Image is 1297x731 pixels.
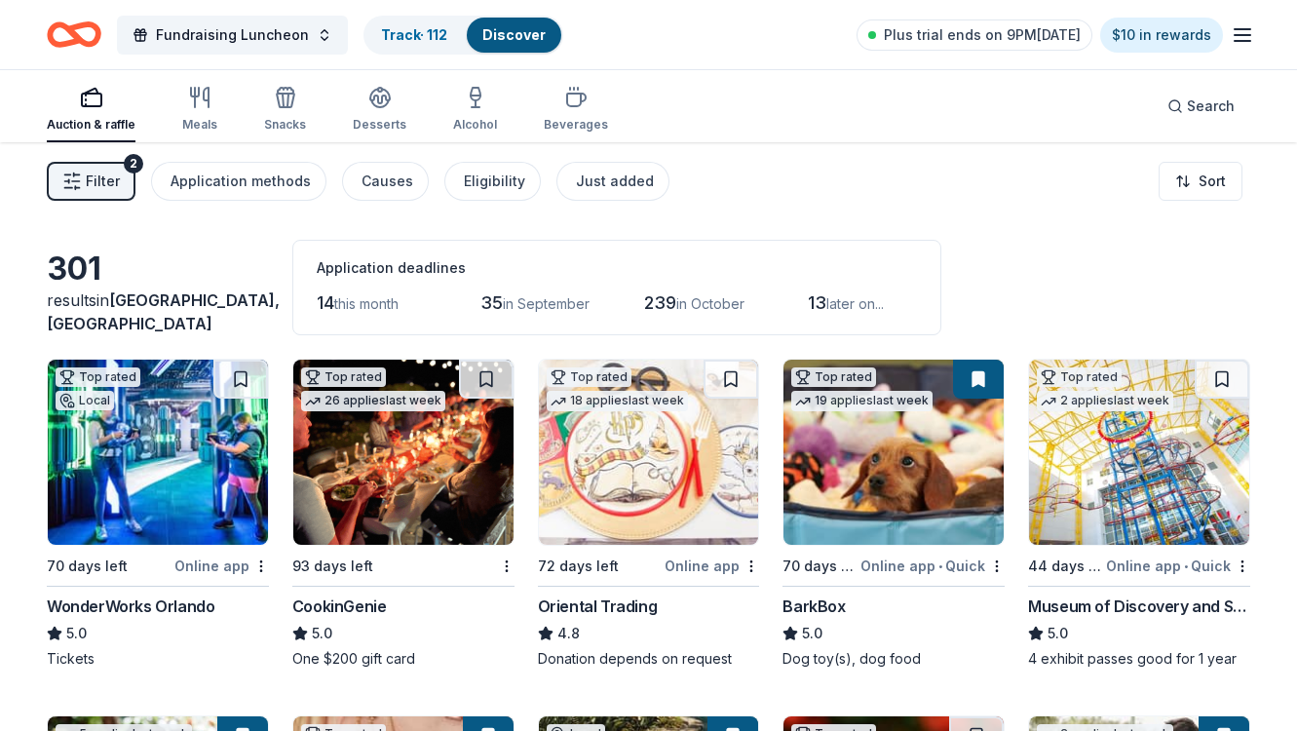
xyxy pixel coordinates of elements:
[1159,162,1242,201] button: Sort
[342,162,429,201] button: Causes
[47,117,135,133] div: Auction & raffle
[1048,622,1068,645] span: 5.0
[293,360,514,545] img: Image for CookinGenie
[464,170,525,193] div: Eligibility
[665,554,759,578] div: Online app
[860,554,1005,578] div: Online app Quick
[353,117,406,133] div: Desserts
[1199,170,1226,193] span: Sort
[1184,558,1188,574] span: •
[48,360,268,545] img: Image for WonderWorks Orlando
[791,367,876,387] div: Top rated
[1100,18,1223,53] a: $10 in rewards
[334,295,399,312] span: this month
[782,555,857,578] div: 70 days left
[538,649,760,669] div: Donation depends on request
[576,170,654,193] div: Just added
[547,367,631,387] div: Top rated
[884,23,1081,47] span: Plus trial ends on 9PM[DATE]
[47,595,214,618] div: WonderWorks Orlando
[47,649,269,669] div: Tickets
[86,170,120,193] span: Filter
[453,117,497,133] div: Alcohol
[783,360,1004,545] img: Image for BarkBox
[547,391,688,411] div: 18 applies last week
[503,295,590,312] span: in September
[47,290,280,333] span: in
[538,359,760,669] a: Image for Oriental TradingTop rated18 applieslast week72 days leftOnline appOriental Trading4.8Do...
[47,162,135,201] button: Filter2
[47,289,269,335] div: results
[938,558,942,574] span: •
[47,555,128,578] div: 70 days left
[782,359,1005,669] a: Image for BarkBoxTop rated19 applieslast week70 days leftOnline app•QuickBarkBox5.0Dog toy(s), do...
[444,162,541,201] button: Eligibility
[264,117,306,133] div: Snacks
[556,162,669,201] button: Just added
[482,26,546,43] a: Discover
[182,78,217,142] button: Meals
[782,649,1005,669] div: Dog toy(s), dog food
[171,170,311,193] div: Application methods
[857,19,1092,51] a: Plus trial ends on 9PM[DATE]
[782,595,845,618] div: BarkBox
[353,78,406,142] button: Desserts
[1029,360,1249,545] img: Image for Museum of Discovery and Science
[264,78,306,142] button: Snacks
[1037,367,1122,387] div: Top rated
[292,359,515,669] a: Image for CookinGenieTop rated26 applieslast week93 days leftCookinGenie5.0One $200 gift card
[292,649,515,669] div: One $200 gift card
[1028,595,1250,618] div: Museum of Discovery and Science
[544,117,608,133] div: Beverages
[1106,554,1250,578] div: Online app Quick
[557,622,580,645] span: 4.8
[802,622,822,645] span: 5.0
[381,26,447,43] a: Track· 112
[47,290,280,333] span: [GEOGRAPHIC_DATA], [GEOGRAPHIC_DATA]
[538,595,658,618] div: Oriental Trading
[182,117,217,133] div: Meals
[1152,87,1250,126] button: Search
[363,16,563,55] button: Track· 112Discover
[47,12,101,58] a: Home
[47,250,269,289] div: 301
[826,295,884,312] span: later on...
[1028,359,1250,669] a: Image for Museum of Discovery and ScienceTop rated2 applieslast week44 days leftOnline app•QuickM...
[538,555,619,578] div: 72 days left
[47,78,135,142] button: Auction & raffle
[317,292,334,313] span: 14
[47,359,269,669] a: Image for WonderWorks OrlandoTop ratedLocal70 days leftOnline appWonderWorks Orlando5.0Tickets
[124,154,143,173] div: 2
[676,295,744,312] span: in October
[292,595,387,618] div: CookinGenie
[808,292,826,313] span: 13
[644,292,676,313] span: 239
[292,555,373,578] div: 93 days left
[317,256,917,280] div: Application deadlines
[301,391,445,411] div: 26 applies last week
[1028,649,1250,669] div: 4 exhibit passes good for 1 year
[117,16,348,55] button: Fundraising Luncheon
[453,78,497,142] button: Alcohol
[791,391,933,411] div: 19 applies last week
[56,391,114,410] div: Local
[362,170,413,193] div: Causes
[1028,555,1102,578] div: 44 days left
[56,367,140,387] div: Top rated
[66,622,87,645] span: 5.0
[301,367,386,387] div: Top rated
[480,292,503,313] span: 35
[539,360,759,545] img: Image for Oriental Trading
[544,78,608,142] button: Beverages
[156,23,309,47] span: Fundraising Luncheon
[1037,391,1173,411] div: 2 applies last week
[174,554,269,578] div: Online app
[151,162,326,201] button: Application methods
[1187,95,1235,118] span: Search
[312,622,332,645] span: 5.0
